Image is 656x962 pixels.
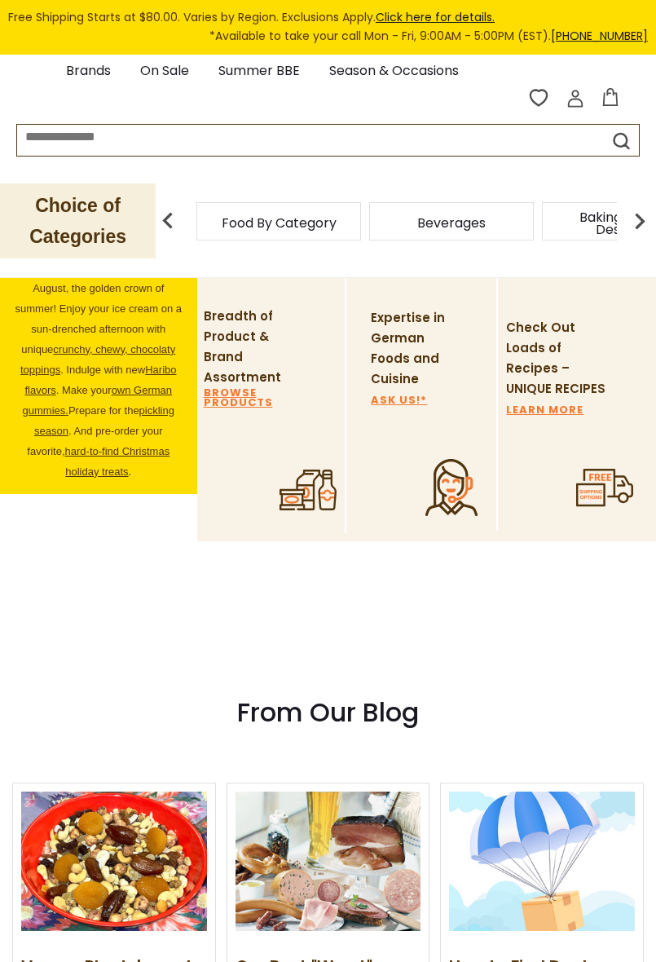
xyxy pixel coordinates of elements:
span: August, the golden crown of summer! Enjoy your ice cream on a sun-drenched afternoon with unique ... [15,282,182,478]
a: Food By Category [222,217,337,229]
a: [PHONE_NUMBER] [551,28,648,44]
img: next arrow [623,205,656,237]
div: Free Shipping Starts at $80.00. Varies by Region. Exclusions Apply. [8,8,648,46]
img: How to Find Deals, Best Shipping Options [449,792,635,931]
a: crunchy, chewy, chocolaty toppings [20,343,175,376]
p: Breadth of Product & Brand Assortment [204,307,297,388]
img: Our Best "Wurst" Assortment: 33 Choices For The Grillabend [236,792,421,931]
h3: From Our Blog [12,696,644,729]
a: ASK US!* [371,395,427,405]
span: . [65,445,170,478]
a: On Sale [140,60,189,82]
a: Haribo flavors [24,364,176,396]
img: previous arrow [152,205,184,237]
a: pickling season [34,404,174,437]
img: Vegan, Plant-based, Meat-free: Five Up and Coming Brands [21,792,207,931]
a: Summer BBE [218,60,300,82]
a: Click here for details. [376,9,495,25]
span: *Available to take your call Mon - Fri, 9:00AM - 5:00PM (EST). [209,27,648,46]
a: own German gummies. [23,384,173,417]
a: LEARN MORE [506,405,583,415]
p: Check Out Loads of Recipes – UNIQUE RECIPES [506,318,608,399]
a: Brands [66,60,111,82]
a: Beverages [417,217,486,229]
a: BROWSE PRODUCTS [204,388,297,408]
a: hard-to-find Christmas holiday treats [65,445,170,478]
p: Expertise in German Foods and Cuisine [371,308,464,390]
span: runchy, chewy, chocolaty toppings [20,343,175,376]
span: own German gummies [23,384,173,417]
a: Season & Occasions [329,60,459,82]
